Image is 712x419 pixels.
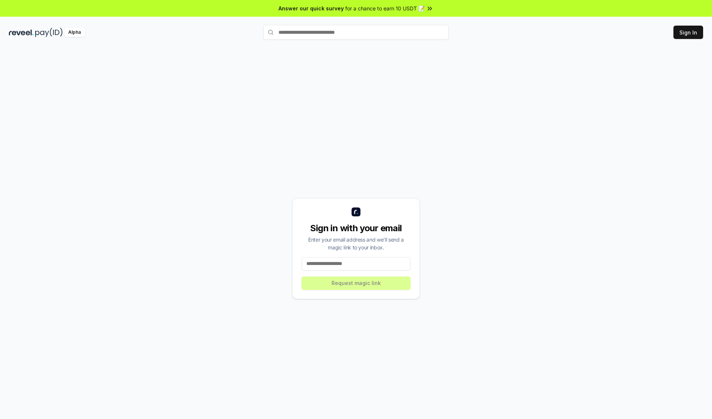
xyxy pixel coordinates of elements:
div: Alpha [64,28,85,37]
div: Sign in with your email [301,222,411,234]
img: pay_id [35,28,63,37]
span: for a chance to earn 10 USDT 📝 [345,4,425,12]
div: Enter your email address and we’ll send a magic link to your inbox. [301,236,411,251]
img: logo_small [352,207,360,216]
img: reveel_dark [9,28,34,37]
span: Answer our quick survey [278,4,344,12]
button: Sign In [673,26,703,39]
